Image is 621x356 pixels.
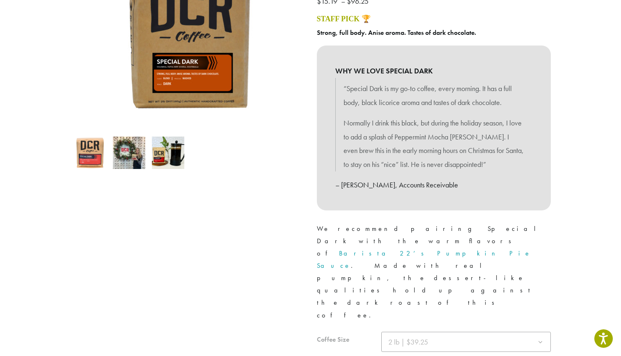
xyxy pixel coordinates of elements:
[335,64,532,78] b: WHY WE LOVE SPECIAL DARK
[344,116,524,171] p: Normally I drink this black, but during the holiday season, I love to add a splash of Peppermint ...
[317,223,551,322] p: We recommend pairing Special Dark with the warm flavors of . Made with real pumpkin, the dessert-...
[344,82,524,110] p: “Special Dark is my go-to coffee, every morning. It has a full body, black licorice aroma and tas...
[317,249,531,270] a: Barista 22’s Pumpkin Pie Sauce
[113,137,145,169] img: Special Dark - Image 2
[74,137,106,169] img: Special Dark
[335,178,532,192] p: – [PERSON_NAME], Accounts Receivable
[317,15,371,23] a: STAFF PICK 🏆
[152,137,184,169] img: Special Dark - Image 3
[317,28,476,37] b: Strong, full body. Anise aroma. Tastes of dark chocolate.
